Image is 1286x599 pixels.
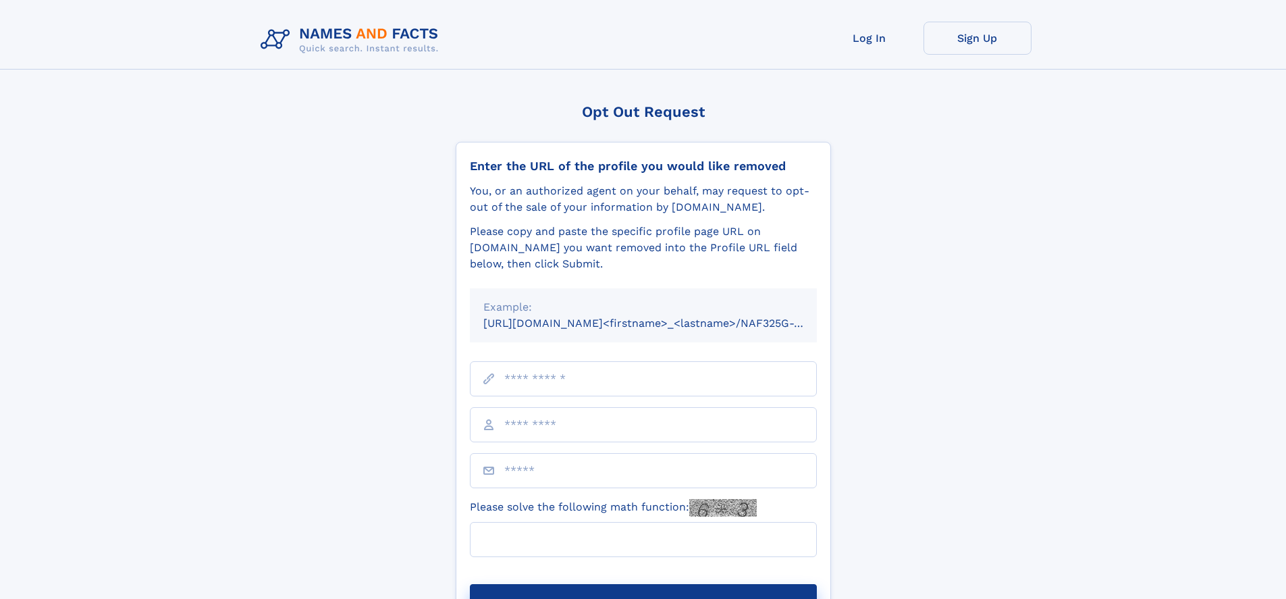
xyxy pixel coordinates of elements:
[456,103,831,120] div: Opt Out Request
[815,22,923,55] a: Log In
[470,159,817,174] div: Enter the URL of the profile you would like removed
[470,183,817,215] div: You, or an authorized agent on your behalf, may request to opt-out of the sale of your informatio...
[255,22,450,58] img: Logo Names and Facts
[483,299,803,315] div: Example:
[470,224,817,272] div: Please copy and paste the specific profile page URL on [DOMAIN_NAME] you want removed into the Pr...
[923,22,1032,55] a: Sign Up
[470,499,757,517] label: Please solve the following math function:
[483,317,842,330] small: [URL][DOMAIN_NAME]<firstname>_<lastname>/NAF325G-xxxxxxxx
